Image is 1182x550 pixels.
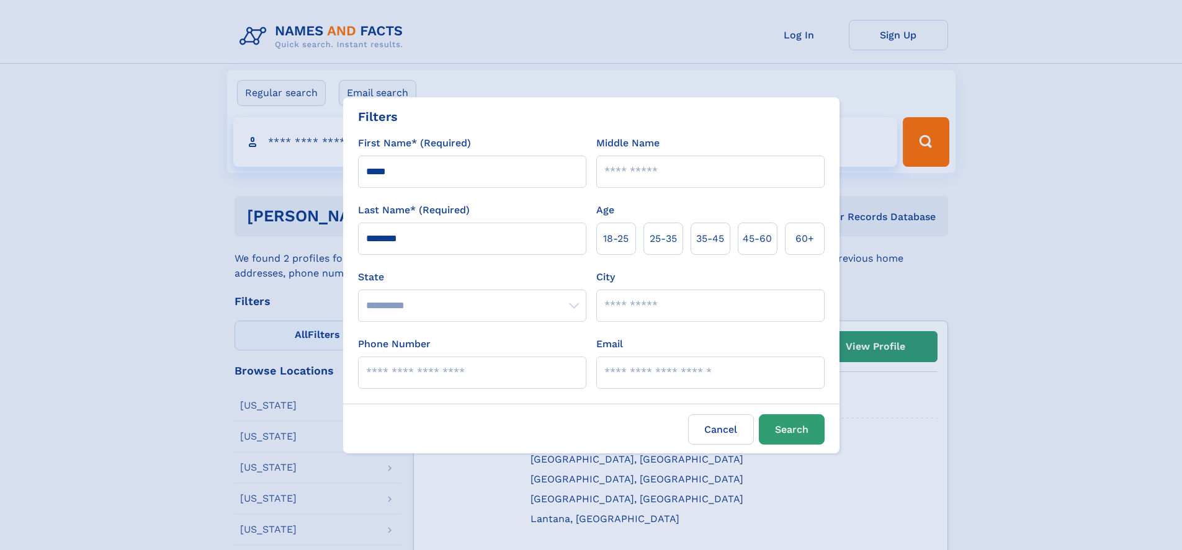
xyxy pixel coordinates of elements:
div: Filters [358,107,398,126]
span: 60+ [795,231,814,246]
label: First Name* (Required) [358,136,471,151]
label: Last Name* (Required) [358,203,470,218]
label: Cancel [688,414,754,445]
label: City [596,270,615,285]
button: Search [759,414,825,445]
label: Middle Name [596,136,660,151]
label: Email [596,337,623,352]
span: 25‑35 [650,231,677,246]
span: 45‑60 [743,231,772,246]
span: 18‑25 [603,231,629,246]
label: State [358,270,586,285]
label: Age [596,203,614,218]
span: 35‑45 [696,231,724,246]
label: Phone Number [358,337,431,352]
